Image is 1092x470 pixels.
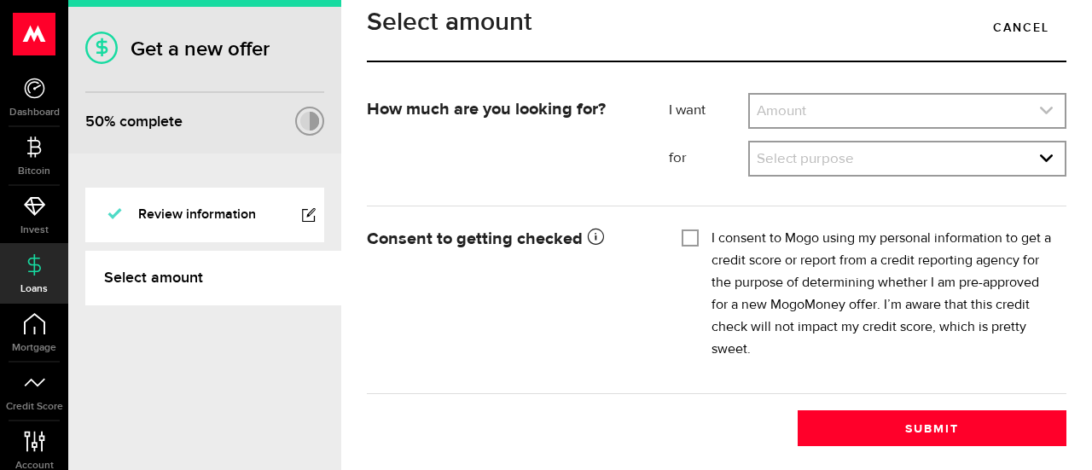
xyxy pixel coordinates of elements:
a: Review information [85,188,324,242]
a: Select amount [85,251,341,305]
label: I consent to Mogo using my personal information to get a credit score or report from a credit rep... [712,228,1054,361]
span: 50 [85,113,104,131]
a: expand select [750,95,1065,127]
h1: Select amount [367,9,1066,35]
input: I consent to Mogo using my personal information to get a credit score or report from a credit rep... [682,228,699,245]
strong: How much are you looking for? [367,101,606,118]
h1: Get a new offer [85,37,324,61]
label: I want [669,101,748,121]
a: expand select [750,142,1065,175]
label: for [669,148,748,169]
button: Submit [798,410,1066,446]
strong: Consent to getting checked [367,230,604,247]
div: % complete [85,107,183,137]
a: Cancel [976,9,1066,45]
button: Open LiveChat chat widget [14,7,65,58]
